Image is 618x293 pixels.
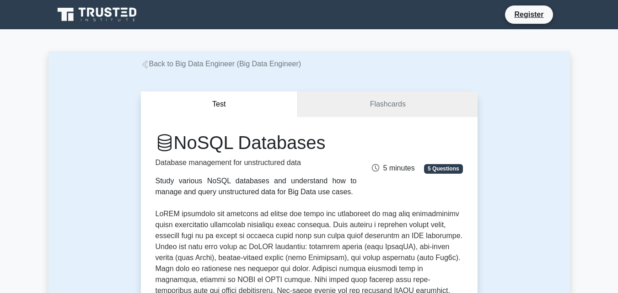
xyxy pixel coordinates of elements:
div: Study various NoSQL databases and understand how to manage and query unstructured data for Big Da... [156,176,357,197]
a: Register [509,9,549,20]
p: Database management for unstructured data [156,157,357,168]
h1: NoSQL Databases [156,132,357,154]
a: Flashcards [298,91,477,117]
span: 5 Questions [424,164,462,173]
a: Back to Big Data Engineer (Big Data Engineer) [141,60,301,68]
button: Test [141,91,298,117]
span: 5 minutes [372,164,414,172]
